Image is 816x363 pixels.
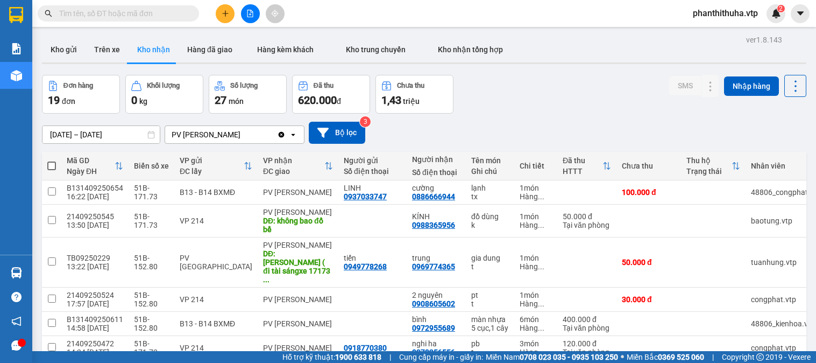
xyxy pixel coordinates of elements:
[412,291,460,299] div: 2 nguyên
[412,254,460,262] div: trung
[263,217,333,234] div: DĐ: không bao đổ bể
[263,188,333,197] div: PV [PERSON_NAME]
[486,351,618,363] span: Miền Nam
[658,353,704,361] strong: 0369 525 060
[627,351,704,363] span: Miền Bắc
[67,291,123,299] div: 21409250524
[412,184,460,192] div: cường
[520,353,618,361] strong: 0708 023 035 - 0935 103 250
[621,355,624,359] span: ⚪️
[67,156,115,165] div: Mã GD
[125,75,203,114] button: Khối lượng0kg
[563,348,611,357] div: Tại văn phòng
[139,97,147,106] span: kg
[9,7,23,23] img: logo-vxr
[11,267,22,278] img: warehouse-icon
[67,262,123,271] div: 13:22 [DATE]
[42,126,160,143] input: Select a date range.
[520,324,552,332] div: Hàng thông thường
[622,258,676,267] div: 50.000 đ
[67,315,123,324] div: B131409250611
[180,167,244,176] div: ĐC lấy
[314,82,334,89] div: Đã thu
[538,299,544,308] span: ...
[180,156,244,165] div: VP gửi
[412,324,455,332] div: 0972955689
[471,315,509,324] div: màn nhựa
[412,212,460,221] div: KÍNH
[520,184,552,192] div: 1 món
[412,348,455,357] div: 0978356556
[471,184,509,192] div: lạnh
[563,324,611,332] div: Tại văn phòng
[520,162,552,170] div: Chi tiết
[686,156,732,165] div: Thu hộ
[344,262,387,271] div: 0949778268
[622,162,676,170] div: Chưa thu
[180,188,252,197] div: B13 - B14 BXMĐ
[292,75,370,114] button: Đã thu620.000đ
[258,152,338,180] th: Toggle SortBy
[520,254,552,262] div: 1 món
[67,167,115,176] div: Ngày ĐH
[471,339,509,348] div: pb
[471,262,509,271] div: t
[180,217,252,225] div: VP 214
[42,37,86,62] button: Kho gửi
[11,70,22,81] img: warehouse-icon
[344,184,401,192] div: LINH
[282,351,381,363] span: Hỗ trợ kỹ thuật:
[471,221,509,229] div: k
[563,339,611,348] div: 120.000 đ
[412,192,455,201] div: 0886666944
[174,152,258,180] th: Toggle SortBy
[180,344,252,352] div: VP 214
[263,167,324,176] div: ĐC giao
[344,192,387,201] div: 0937033747
[147,82,180,89] div: Khối lượng
[42,75,120,114] button: Đơn hàng19đơn
[344,254,401,262] div: tiến
[67,339,123,348] div: 21409250472
[563,212,611,221] div: 50.000 đ
[134,184,169,201] div: 51B-171.73
[389,351,391,363] span: |
[298,94,337,107] span: 620.000
[412,339,460,348] div: nghi ha
[622,295,676,304] div: 30.000 đ
[172,129,240,140] div: PV [PERSON_NAME]
[344,167,401,176] div: Số điện thoại
[520,192,552,201] div: Hàng thông thường
[538,262,544,271] span: ...
[48,94,60,107] span: 19
[520,212,552,221] div: 1 món
[59,8,186,19] input: Tìm tên, số ĐT hoặc mã đơn
[520,262,552,271] div: Hàng thông thường
[563,167,602,176] div: HTTT
[771,9,781,18] img: icon-new-feature
[779,5,783,12] span: 2
[399,351,483,363] span: Cung cấp máy in - giấy in:
[563,315,611,324] div: 400.000 đ
[180,254,252,271] div: PV [GEOGRAPHIC_DATA]
[412,299,455,308] div: 0908605602
[263,249,333,284] div: DĐ: Kiến đức ( đi tài sángxe 17173 giao lại dxmd1309
[538,192,544,201] span: ...
[242,129,243,140] input: Selected PV Gia Nghĩa.
[471,299,509,308] div: t
[756,353,764,361] span: copyright
[412,168,460,177] div: Số điện thoại
[241,4,260,23] button: file-add
[62,97,75,106] span: đơn
[520,348,552,357] div: Hàng thông thường
[134,162,169,170] div: Biển số xe
[538,324,544,332] span: ...
[180,295,252,304] div: VP 214
[134,339,169,357] div: 51B-171.73
[216,4,235,23] button: plus
[791,4,810,23] button: caret-down
[777,5,785,12] sup: 2
[131,94,137,107] span: 0
[129,37,179,62] button: Kho nhận
[230,82,258,89] div: Số lượng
